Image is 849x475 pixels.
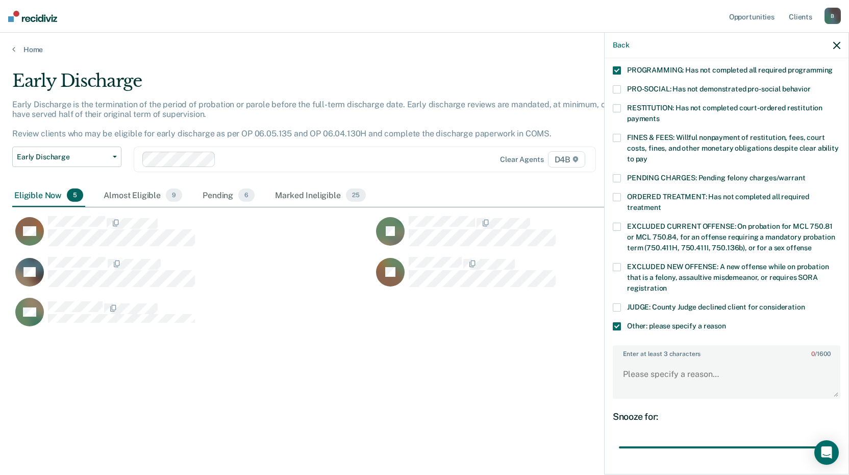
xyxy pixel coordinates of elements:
div: Clear agents [500,155,543,164]
div: B [825,8,841,24]
div: CaseloadOpportunityCell-0619052 [373,256,734,297]
span: / 1600 [811,350,830,358]
a: Home [12,45,837,54]
div: Early Discharge [12,70,649,100]
span: EXCLUDED CURRENT OFFENSE: On probation for MCL 750.81 or MCL 750.84, for an offense requiring a m... [627,222,835,252]
div: Open Intercom Messenger [814,440,839,465]
span: Early Discharge [17,153,109,161]
span: EXCLUDED NEW OFFENSE: A new offense while on probation that is a felony, assaultive misdemeanor, ... [627,263,829,292]
span: ORDERED TREATMENT: Has not completed all required treatment [627,193,809,211]
div: Marked Ineligible [273,184,367,207]
p: Early Discharge is the termination of the period of probation or parole before the full-term disc... [12,100,646,139]
span: PRO-SOCIAL: Has not demonstrated pro-social behavior [627,85,811,93]
div: Eligible Now [12,184,85,207]
span: Other: please specify a reason [627,322,726,330]
label: Enter at least 3 characters [614,346,839,358]
div: Pending [201,184,257,207]
span: 9 [166,188,182,202]
span: JUDGE: County Judge declined client for consideration [627,303,805,311]
span: PENDING CHARGES: Pending felony charges/warrant [627,174,805,182]
span: RESTITUTION: Has not completed court-ordered restitution payments [627,104,822,123]
span: 0 [811,350,815,358]
div: CaseloadOpportunityCell-0806043 [12,297,373,338]
span: PROGRAMMING: Has not completed all required programming [627,66,833,74]
div: Almost Eligible [102,184,184,207]
span: 25 [346,188,366,202]
span: 5 [67,188,83,202]
button: Back [613,41,629,50]
div: CaseloadOpportunityCell-0795558 [373,216,734,256]
div: CaseloadOpportunityCell-0657426 [12,256,373,297]
div: Snooze for: [613,411,840,422]
span: 6 [238,188,255,202]
span: FINES & FEES: Willful nonpayment of restitution, fees, court costs, fines, and other monetary obl... [627,133,839,163]
span: D4B [548,151,585,168]
div: CaseloadOpportunityCell-0771940 [12,216,373,256]
img: Recidiviz [8,11,57,22]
